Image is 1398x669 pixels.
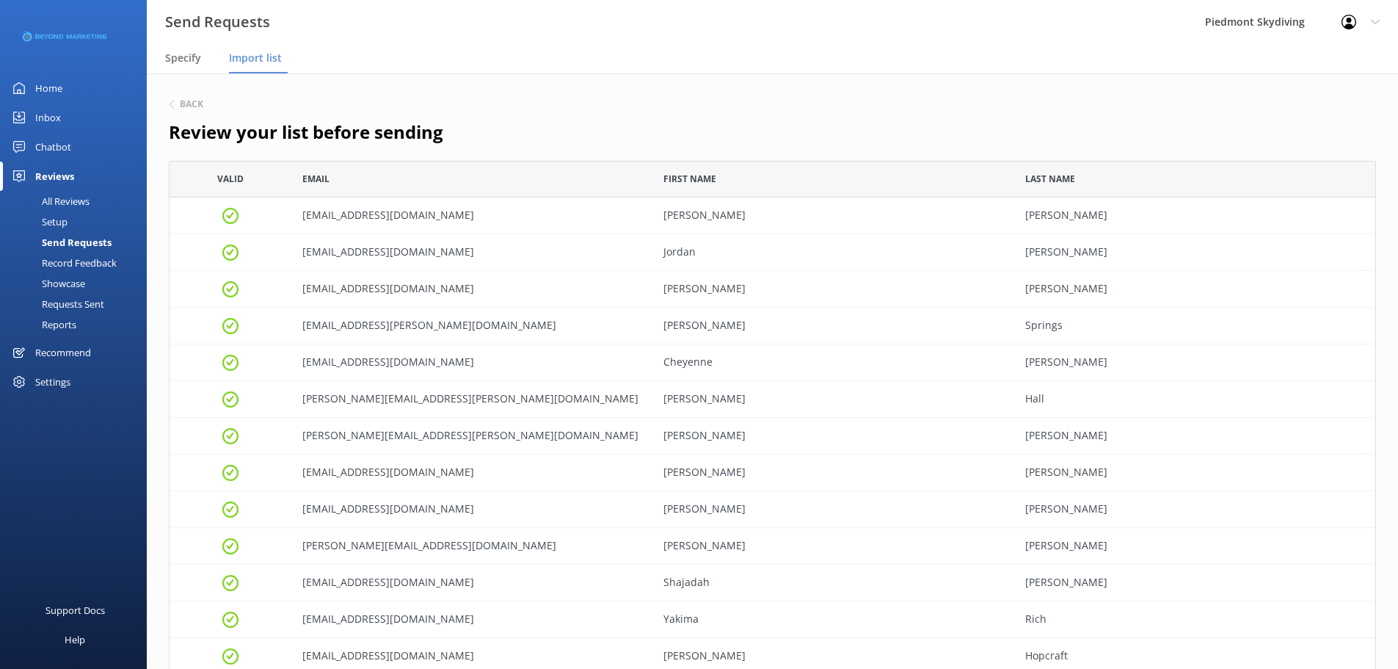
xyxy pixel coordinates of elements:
div: jesscool1224@gmail.com [291,271,652,308]
div: All Reviews [9,191,90,211]
h2: Review your list before sending [169,118,1376,146]
div: acmo1214@yahoo.com [291,601,652,638]
div: Hall [1014,381,1375,418]
div: Cheyenne [652,344,1013,381]
div: cooley_james@att.net [291,198,652,234]
span: Import list [229,51,282,65]
div: Requests Sent [9,294,104,314]
div: Send Requests [9,232,112,253]
div: springs.elizabeth@yahoo.com [291,308,652,344]
div: Rich [1014,601,1375,638]
span: Last Name [1025,172,1075,186]
div: nickp8525@gmail.com [291,491,652,528]
div: Setup [9,211,68,232]
a: Setup [9,211,147,232]
div: Shajadah [652,565,1013,601]
div: Settings [35,367,70,397]
div: Jordan [652,234,1013,271]
div: dwight.g.hall@gmail.com [291,381,652,418]
div: Dwayne [652,455,1013,491]
div: Jessica [652,271,1013,308]
div: James [652,198,1013,234]
div: Help [65,625,85,654]
span: Valid [217,172,244,186]
h3: Send Requests [165,10,270,34]
div: CooleY [1014,198,1375,234]
div: SizemorE [1014,234,1375,271]
button: Back [169,100,203,109]
div: Inbox [35,103,61,132]
div: Yakima [652,601,1013,638]
div: Spaugh [1014,528,1375,565]
div: Support Docs [45,596,105,625]
div: Chatbot [35,132,71,162]
img: 3-1676954853.png [22,25,106,49]
div: Reviews [35,162,74,191]
span: First Name [663,172,716,186]
div: james.spaugh70@gmail.com [291,528,652,565]
div: Sizemore [1014,271,1375,308]
div: cheyennejulian94@gmail.com [291,344,652,381]
div: Recommend [35,338,91,367]
div: Reports [9,314,76,335]
span: Specify [165,51,201,65]
div: Home [35,73,62,103]
div: Alec [652,418,1013,455]
div: Nickles [1014,455,1375,491]
a: Record Feedback [9,253,147,273]
div: djnickles65@gmail.com [291,455,652,491]
a: Showcase [9,273,147,294]
div: Julian [1014,344,1375,381]
div: James [652,528,1013,565]
h6: Back [180,100,203,109]
div: Moore [1014,565,1375,601]
div: Dwight [652,381,1013,418]
a: Requests Sent [9,294,147,314]
div: villanueva.alec@gmail.com [291,418,652,455]
div: Jordan.sizemore173@gmail.com [291,234,652,271]
div: shajadahn@yahoo.com [291,565,652,601]
div: Showcase [9,273,85,294]
div: Villanueva [1014,418,1375,455]
a: Send Requests [9,232,147,253]
div: Nicholas [652,491,1013,528]
a: Reports [9,314,147,335]
a: All Reviews [9,191,147,211]
div: Springs [1014,308,1375,344]
span: Email [302,172,330,186]
div: Elizabeth [652,308,1013,344]
div: Record Feedback [9,253,117,273]
div: Patton [1014,491,1375,528]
